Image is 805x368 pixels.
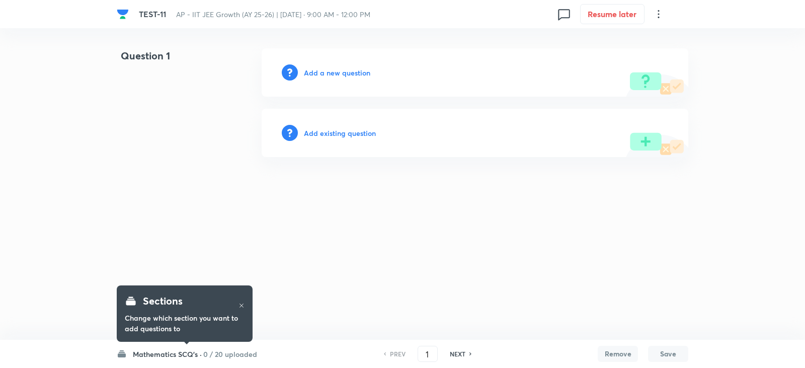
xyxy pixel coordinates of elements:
h6: NEXT [450,349,465,358]
button: Resume later [580,4,645,24]
span: TEST-11 [139,9,166,19]
button: Save [648,346,688,362]
img: Company Logo [117,8,129,20]
h6: Change which section you want to add questions to [125,313,245,334]
h6: Add existing question [304,128,376,138]
button: Remove [598,346,638,362]
a: Company Logo [117,8,131,20]
h6: Mathematics SCQ's · [133,349,202,359]
span: AP - IIT JEE Growth (AY 25-26) | [DATE] · 9:00 AM - 12:00 PM [176,10,370,19]
h6: Add a new question [304,67,370,78]
h6: PREV [390,349,406,358]
h4: Sections [143,293,183,309]
h4: Question 1 [117,48,229,71]
h6: 0 / 20 uploaded [203,349,257,359]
